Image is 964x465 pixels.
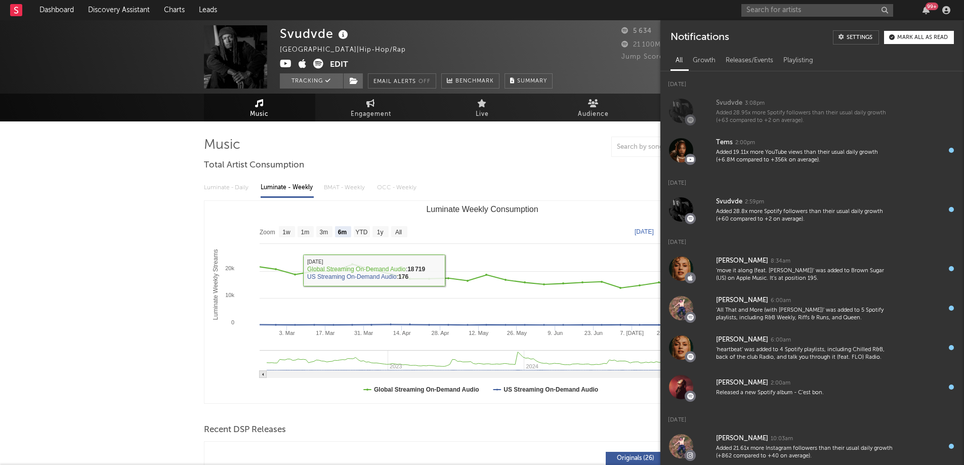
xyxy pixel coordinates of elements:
text: 17. Mar [316,330,335,336]
div: Luminate - Weekly [261,179,314,196]
div: Svudvde [280,25,351,42]
div: 8:34am [771,258,790,265]
text: 20k [225,265,234,271]
text: Zoom [260,229,275,236]
div: Added 28.95x more Spotify followers than their usual daily growth (+63 compared to +2 on average). [716,109,894,125]
button: Edit [330,59,348,71]
div: Playlisting [778,52,818,69]
a: [PERSON_NAME]6:00am'heartbeat' was added to 4 Spotify playlists, including Chilled R&B, back of t... [660,328,964,367]
div: [PERSON_NAME] [716,255,768,267]
div: All [670,52,688,69]
text: 23. Jun [584,330,602,336]
a: Settings [833,30,879,45]
div: 99 + [926,3,938,10]
div: Added 28.8x more Spotify followers than their usual daily growth (+60 compared to +2 on average). [716,208,894,224]
div: [DATE] [660,229,964,249]
input: Search for artists [741,4,893,17]
div: Svudvde [716,97,742,109]
div: 'move it along (feat. [PERSON_NAME])' was added to Brown Sugar (US) on Apple Music. It's at posit... [716,267,894,283]
div: 2:59pm [745,198,764,206]
text: 28. Apr [431,330,449,336]
span: Music [250,108,269,120]
text: 10k [225,292,234,298]
span: Audience [578,108,609,120]
text: 3m [319,229,328,236]
div: [DATE] [660,407,964,427]
a: Svudvde3:08pmAdded 28.95x more Spotify followers than their usual daily growth (+63 compared to +... [660,91,964,131]
div: 3:08pm [745,100,765,107]
div: 6:00am [771,336,791,344]
div: [PERSON_NAME] [716,433,768,445]
a: Audience [538,94,649,121]
svg: Luminate Weekly Consumption [204,201,760,403]
text: YTD [355,229,367,236]
div: Mark all as read [897,35,948,40]
button: Email AlertsOff [368,73,436,89]
span: Live [476,108,489,120]
text: Luminate Weekly Streams [212,249,219,320]
a: [PERSON_NAME]6:00am'All That and More (with [PERSON_NAME])' was added to 5 Spotify playlists, inc... [660,288,964,328]
text: 14. Apr [393,330,410,336]
div: 10:03am [771,435,793,443]
div: Releases/Events [721,52,778,69]
a: Music [204,94,315,121]
div: [PERSON_NAME] [716,377,768,389]
div: [PERSON_NAME] [716,294,768,307]
text: 7. [DATE] [620,330,644,336]
div: Notifications [670,30,729,45]
div: 6:00am [771,297,791,305]
div: Released a new Spotify album - C'est bon. [716,389,894,397]
a: Tems2:00pmAdded 19.11x more YouTube views than their usual daily growth (+6.8M compared to +356k ... [660,131,964,170]
span: Summary [517,78,547,84]
div: Settings [847,35,872,40]
text: [DATE] [635,228,654,235]
a: Svudvde2:59pmAdded 28.8x more Spotify followers than their usual daily growth (+60 compared to +2... [660,190,964,229]
div: [DATE] [660,170,964,190]
div: 2:00pm [735,139,755,147]
text: Global Streaming On-Demand Audio [374,386,479,393]
span: Total Artist Consumption [204,159,304,172]
span: Originals ( 26 ) [612,455,659,461]
a: [PERSON_NAME]2:00amReleased a new Spotify album - C'est bon. [660,367,964,407]
div: Added 19.11x more YouTube views than their usual daily growth (+6.8M compared to +356k on average). [716,149,894,164]
a: Benchmark [441,73,499,89]
a: [PERSON_NAME]8:34am'move it along (feat. [PERSON_NAME])' was added to Brown Sugar (US) on Apple M... [660,249,964,288]
text: 0 [231,319,234,325]
div: [DATE] [660,71,964,91]
span: Recent DSP Releases [204,424,286,436]
div: [PERSON_NAME] [716,334,768,346]
div: 'heartbeat' was added to 4 Spotify playlists, including Chilled R&B, back of the club Radio, and ... [716,346,894,362]
button: Summary [505,73,553,89]
span: Engagement [351,108,391,120]
text: 1w [282,229,290,236]
div: Svudvde [716,196,742,208]
div: [GEOGRAPHIC_DATA] | Hip-Hop/Rap [280,44,417,56]
button: 99+ [923,6,930,14]
span: 5 634 [621,28,652,34]
button: Tracking [280,73,343,89]
text: 21. [DATE] [656,330,683,336]
text: All [395,229,401,236]
span: 21 100 Monthly Listeners [621,41,717,48]
span: Jump Score: 59.0 [621,54,681,60]
span: Benchmark [455,75,494,88]
text: 3. Mar [279,330,295,336]
text: 1m [301,229,309,236]
text: 26. May [507,330,527,336]
text: 31. Mar [354,330,373,336]
em: Off [418,79,431,84]
div: Added 21.61x more Instagram followers than their usual daily growth (+862 compared to +40 on aver... [716,445,894,460]
text: 1y [376,229,383,236]
text: 6m [338,229,346,236]
text: Luminate Weekly Consumption [426,205,538,214]
text: 9. Jun [548,330,563,336]
div: 'All That and More (with [PERSON_NAME])' was added to 5 Spotify playlists, including R&B Weekly, ... [716,307,894,322]
button: Mark all as read [884,31,954,44]
a: Engagement [315,94,427,121]
button: Originals(26) [606,452,674,465]
text: 12. May [469,330,489,336]
div: 2:00am [771,379,790,387]
a: Playlists/Charts [649,94,761,121]
a: Live [427,94,538,121]
div: Tems [716,137,733,149]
